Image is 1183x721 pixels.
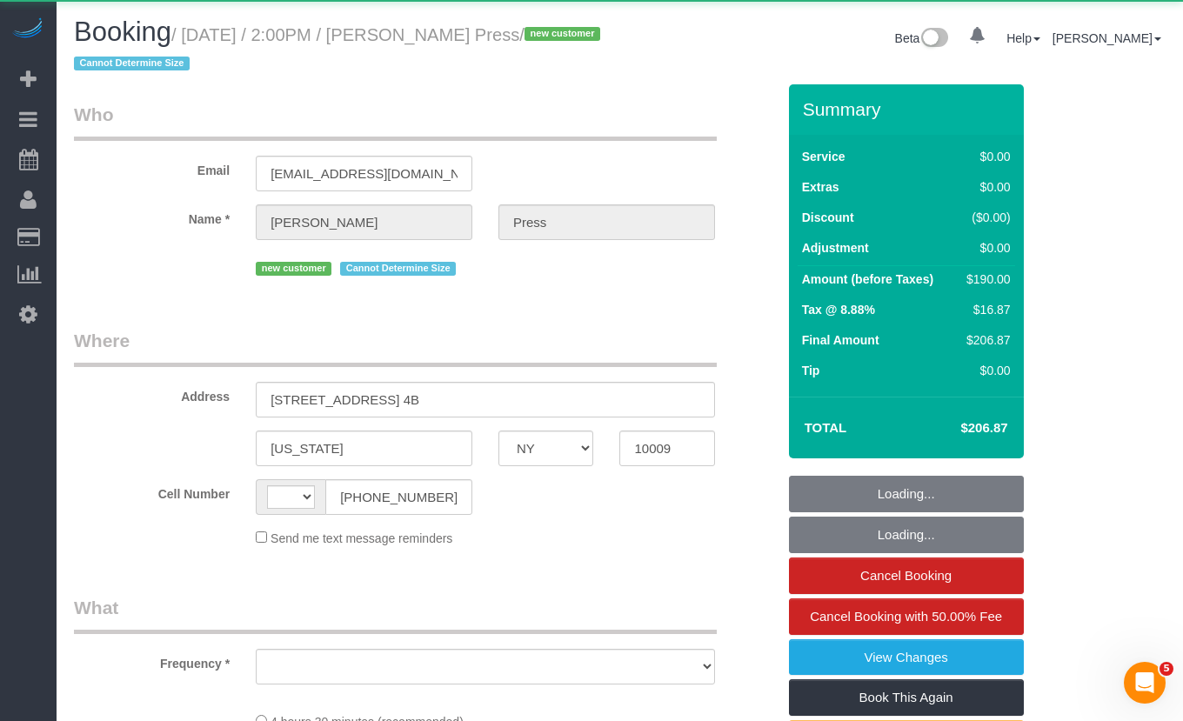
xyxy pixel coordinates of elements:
a: Help [1006,31,1040,45]
input: Cell Number [325,479,472,515]
div: ($0.00) [959,209,1010,226]
span: 5 [1160,662,1173,676]
label: Discount [802,209,854,226]
legend: Where [74,328,717,367]
a: Cancel Booking with 50.00% Fee [789,598,1024,635]
div: $16.87 [959,301,1010,318]
label: Extras [802,178,839,196]
span: Send me text message reminders [271,531,452,545]
label: Amount (before Taxes) [802,270,933,288]
h3: Summary [803,99,1015,119]
label: Tip [802,362,820,379]
label: Final Amount [802,331,879,349]
div: $0.00 [959,148,1010,165]
a: Book This Again [789,679,1024,716]
span: Cancel Booking with 50.00% Fee [810,609,1002,624]
input: Last Name [498,204,715,240]
input: Zip Code [619,431,714,466]
div: $0.00 [959,362,1010,379]
div: $190.00 [959,270,1010,288]
a: View Changes [789,639,1024,676]
img: Automaid Logo [10,17,45,42]
span: new customer [525,27,600,41]
label: Name * [61,204,243,228]
label: Cell Number [61,479,243,503]
label: Service [802,148,845,165]
label: Email [61,156,243,179]
label: Frequency * [61,649,243,672]
legend: What [74,595,717,634]
a: Cancel Booking [789,557,1024,594]
div: $0.00 [959,239,1010,257]
a: Beta [895,31,949,45]
a: [PERSON_NAME] [1053,31,1161,45]
span: Cannot Determine Size [340,262,456,276]
label: Adjustment [802,239,869,257]
h4: $206.87 [908,421,1007,436]
legend: Who [74,102,717,141]
label: Address [61,382,243,405]
div: $206.87 [959,331,1010,349]
input: First Name [256,204,472,240]
label: Tax @ 8.88% [802,301,875,318]
strong: Total [805,420,847,435]
small: / [DATE] / 2:00PM / [PERSON_NAME] Press [74,25,605,74]
input: Email [256,156,472,191]
span: new customer [256,262,331,276]
img: New interface [919,28,948,50]
span: Booking [74,17,171,47]
input: City [256,431,472,466]
span: Cannot Determine Size [74,57,190,70]
iframe: Intercom live chat [1124,662,1166,704]
div: $0.00 [959,178,1010,196]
